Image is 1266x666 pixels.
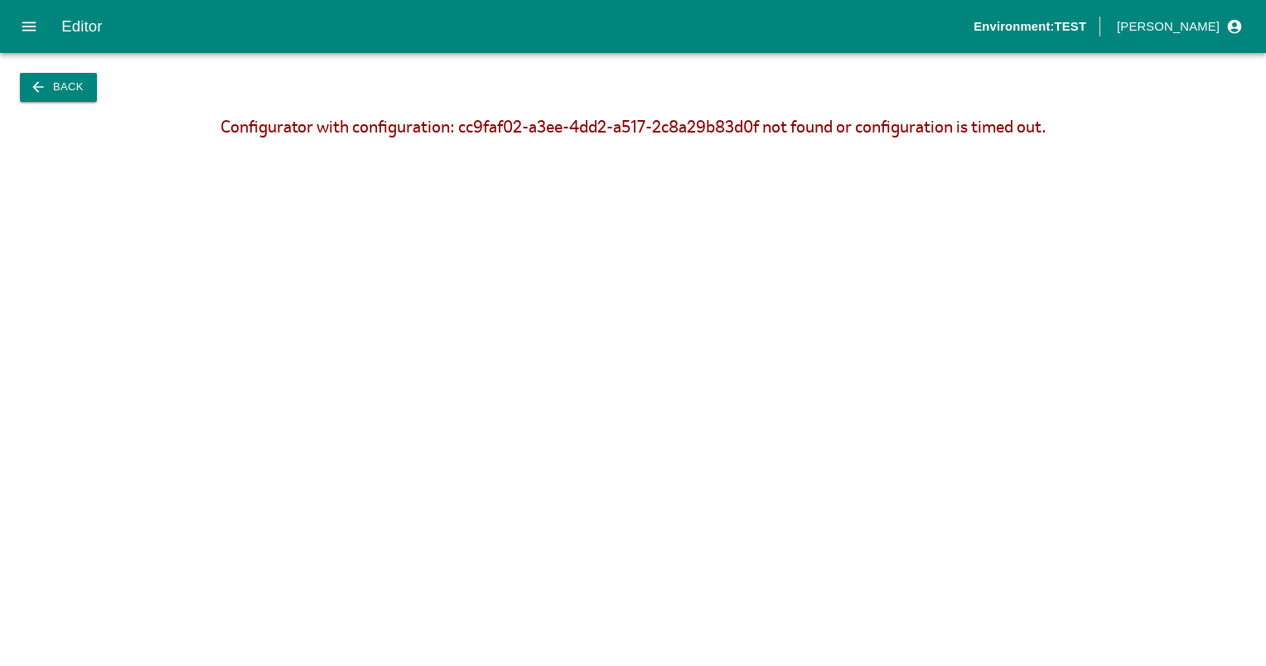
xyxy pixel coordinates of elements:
div: Editor [61,14,974,39]
p: [PERSON_NAME] [1117,17,1220,36]
button: open drawer [10,7,48,46]
button: Back [20,73,97,102]
p: Environment: TEST [974,17,1086,36]
button: profile [1110,12,1246,41]
div: Configurator with configuration: cc9faf02-a3ee-4dd2-a517-2c8a29b83d0f not found or configuration ... [17,118,1250,136]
